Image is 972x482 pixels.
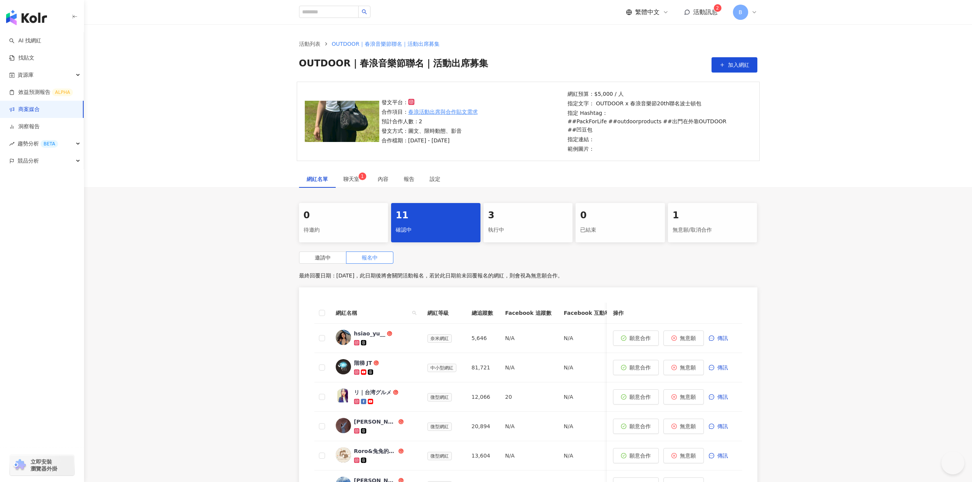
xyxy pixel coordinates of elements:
img: chrome extension [12,459,27,471]
th: Facebook 追蹤數 [499,303,558,324]
span: 加入網紅 [728,62,749,68]
td: 12,066 [466,382,499,412]
button: 願意合作 [613,419,659,434]
span: message [709,335,714,341]
p: 指定文字： OUTDOOR x 春浪音樂節20th聯名波士頓包 [568,99,749,108]
span: OUTDOOR｜春浪音樂節聯名｜活動出席募集 [299,57,488,73]
a: 效益預測報告ALPHA [9,89,73,96]
button: 加入網紅 [712,57,757,73]
div: 設定 [430,175,440,183]
p: ##出門在外靠OUTDOOR [663,117,726,126]
p: 指定連結： [568,135,749,143]
span: close-circle [671,394,677,400]
p: ##PackForLife [568,117,607,126]
td: N/A [558,324,616,353]
td: N/A [558,441,616,471]
span: 無意願 [680,335,696,341]
img: KOL Avatar [336,418,351,433]
td: N/A [499,412,558,441]
div: 3 [488,209,568,222]
span: message [709,453,714,458]
a: 找貼文 [9,54,34,62]
th: 總追蹤數 [466,303,499,324]
button: 無意願 [663,419,704,434]
img: logo [6,10,47,25]
td: N/A [558,382,616,412]
button: 願意合作 [613,389,659,405]
span: search [362,9,367,15]
span: 願意合作 [629,364,651,371]
span: check-circle [621,365,626,370]
td: N/A [499,353,558,382]
button: 傳訊 [708,389,736,405]
span: close-circle [671,424,677,429]
td: N/A [499,324,558,353]
span: close-circle [671,453,677,458]
span: 中小型網紅 [427,364,456,372]
span: check-circle [621,394,626,400]
span: 微型網紅 [427,393,452,401]
div: Roro&兔兔的跑跳人生 [354,447,397,455]
div: 階梯 JT [354,359,372,367]
button: 願意合作 [613,448,659,463]
td: 81,721 [466,353,499,382]
div: 無意願/取消合作 [673,224,753,237]
span: 無意願 [680,453,696,459]
th: Facebook 互動率 [558,303,616,324]
a: 春浪活動出席與合作貼文需求 [408,108,478,116]
p: ##outdoorproducts [608,117,661,126]
button: 傳訊 [708,419,736,434]
span: search [412,311,417,315]
span: 無意願 [680,394,696,400]
button: 傳訊 [708,330,736,346]
span: message [709,365,714,370]
span: 邀請中 [315,255,331,261]
a: chrome extension立即安裝 瀏覽器外掛 [10,455,74,476]
th: 網紅等級 [421,303,466,324]
p: 發文平台： [382,98,478,106]
img: KOL Avatar [336,447,351,463]
div: 0 [304,209,384,222]
span: OUTDOOR｜春浪音樂節聯名｜活動出席募集 [332,41,440,47]
p: 指定 Hashtag： [568,109,749,134]
button: 傳訊 [708,448,736,463]
span: 立即安裝 瀏覽器外掛 [31,458,57,472]
span: 趨勢分析 [18,135,58,152]
span: 無意願 [680,423,696,429]
span: 網紅名稱 [336,309,409,317]
div: リ｜台湾グルメ [354,389,391,396]
span: 1 [361,174,364,179]
span: 傳訊 [717,453,728,459]
div: 確認中 [396,224,476,237]
span: close-circle [671,335,677,341]
p: 網紅預算：$5,000 / 人 [568,90,749,98]
span: B [739,8,742,16]
a: 活動列表 [298,40,322,48]
span: 傳訊 [717,335,728,341]
img: KOL Avatar [336,330,351,345]
td: 20 [499,382,558,412]
img: KOL Avatar [336,359,351,374]
div: 1 [673,209,753,222]
div: 已結束 [580,224,660,237]
span: 無意願 [680,364,696,371]
td: 13,604 [466,441,499,471]
p: ##凹豆包 [568,126,592,134]
span: 繁體中文 [635,8,660,16]
span: 奈米網紅 [427,334,452,343]
p: 預計合作人數：2 [382,117,478,126]
button: 傳訊 [708,360,736,375]
span: 2 [716,5,719,11]
a: 洞察報告 [9,123,40,131]
td: 5,646 [466,324,499,353]
a: searchAI 找網紅 [9,37,41,45]
p: 發文方式：圖文、限時動態、影音 [382,127,478,135]
p: 範例圖片： [568,145,749,153]
td: N/A [558,412,616,441]
div: 執行中 [488,224,568,237]
div: 11 [396,209,476,222]
span: check-circle [621,453,626,458]
span: close-circle [671,365,677,370]
div: [PERSON_NAME] [354,418,397,426]
sup: 1 [359,172,366,180]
